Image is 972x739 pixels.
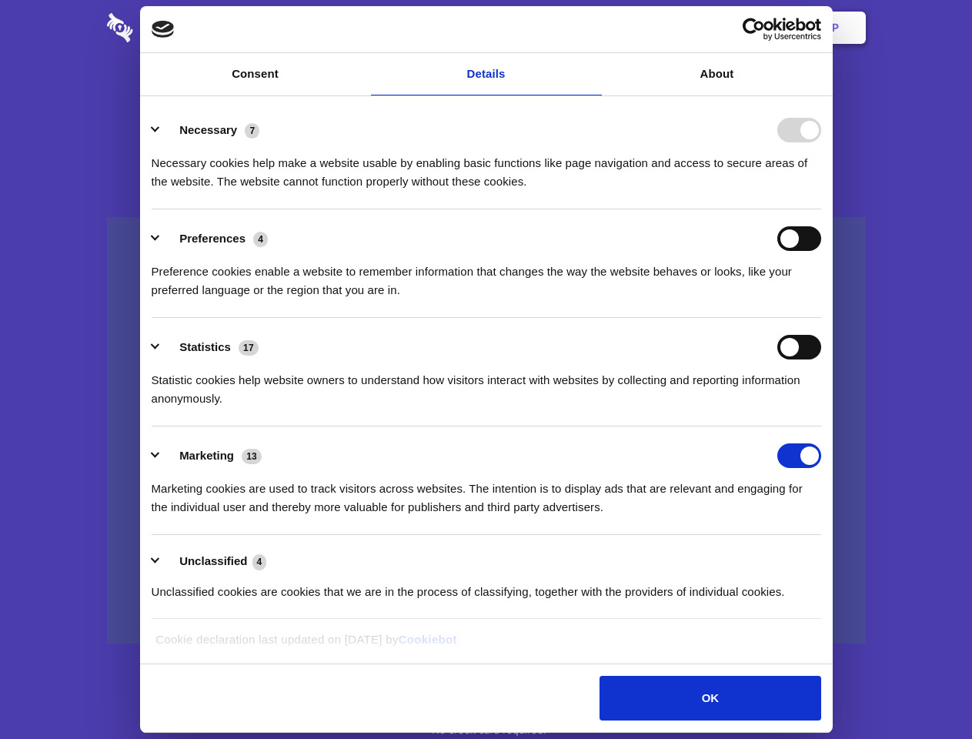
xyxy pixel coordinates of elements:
label: Statistics [179,340,231,353]
a: Pricing [452,4,519,52]
a: Contact [624,4,695,52]
button: Statistics (17) [152,335,269,359]
span: 4 [252,554,267,570]
div: Necessary cookies help make a website usable by enabling basic functions like page navigation and... [152,142,821,191]
div: Statistic cookies help website owners to understand how visitors interact with websites by collec... [152,359,821,408]
label: Marketing [179,449,234,462]
iframe: Drift Widget Chat Controller [895,662,954,721]
a: About [602,53,833,95]
h4: Auto-redaction of sensitive data, encrypted data sharing and self-destructing private chats. Shar... [107,140,866,191]
div: Unclassified cookies are cookies that we are in the process of classifying, together with the pro... [152,571,821,601]
button: Unclassified (4) [152,552,276,571]
h1: Eliminate Slack Data Loss. [107,69,866,125]
a: Usercentrics Cookiebot - opens in a new window [686,18,821,41]
span: 4 [253,232,268,247]
a: Cookiebot [399,633,457,646]
div: Marketing cookies are used to track visitors across websites. The intention is to display ads tha... [152,468,821,517]
label: Necessary [179,123,237,136]
button: OK [600,676,820,721]
div: Preference cookies enable a website to remember information that changes the way the website beha... [152,251,821,299]
img: logo-wordmark-white-trans-d4663122ce5f474addd5e946df7df03e33cb6a1c49d2221995e7729f52c070b2.svg [107,13,239,42]
button: Marketing (13) [152,443,272,468]
button: Necessary (7) [152,118,269,142]
span: 7 [245,123,259,139]
a: Login [698,4,765,52]
span: 17 [239,340,259,356]
div: Cookie declaration last updated on [DATE] by [144,630,828,660]
label: Preferences [179,232,246,245]
span: 13 [242,449,262,464]
a: Wistia video thumbnail [107,217,866,644]
img: logo [152,21,175,38]
button: Preferences (4) [152,226,278,251]
a: Consent [140,53,371,95]
a: Details [371,53,602,95]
